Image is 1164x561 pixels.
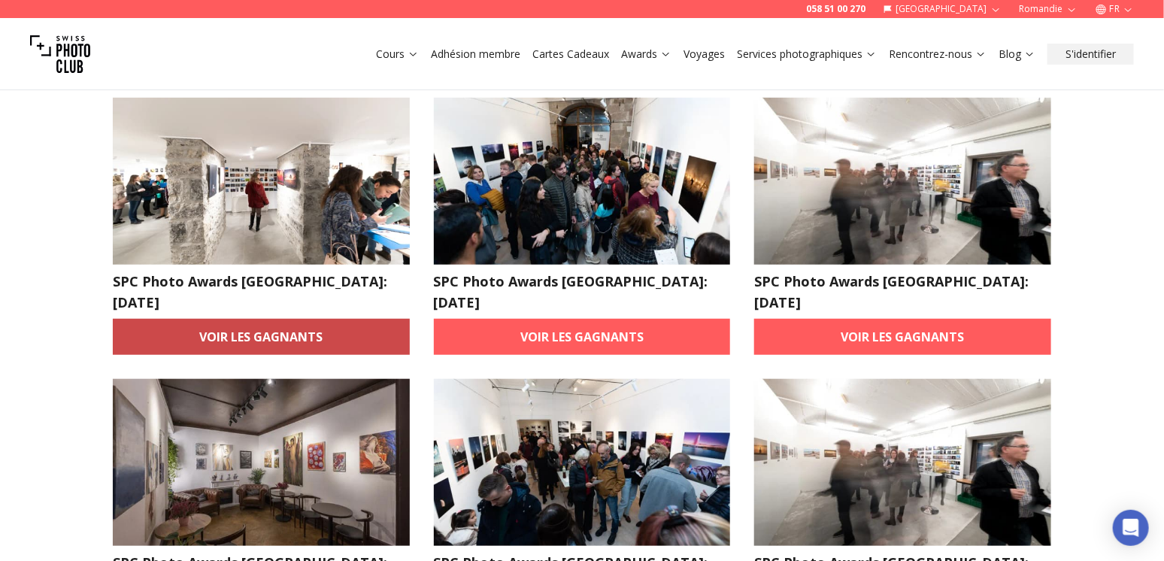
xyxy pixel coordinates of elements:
[889,47,987,62] a: Rencontrez-nous
[532,47,609,62] a: Cartes Cadeaux
[737,47,877,62] a: Services photographiques
[376,47,419,62] a: Cours
[434,98,731,265] img: SPC Photo Awards Genève: Octobre 2023
[999,47,1035,62] a: Blog
[434,319,731,355] a: Voir les gagnants
[754,319,1051,355] a: Voir les gagnants
[883,44,993,65] button: Rencontrez-nous
[677,44,731,65] button: Voyages
[615,44,677,65] button: Awards
[425,44,526,65] button: Adhésion membre
[113,379,410,546] img: SPC Photo Awards Zurich: February 2024
[754,98,1051,265] img: SPC Photo Awards Zurich: November 2023
[113,98,410,265] img: SPC Photo Awards Genève: Juillet 2023
[434,271,731,313] h2: SPC Photo Awards [GEOGRAPHIC_DATA]: [DATE]
[754,379,1051,546] img: SPC Photo Awards Zurich: May 2024
[431,47,520,62] a: Adhésion membre
[621,47,671,62] a: Awards
[113,271,410,313] h2: SPC Photo Awards [GEOGRAPHIC_DATA]: [DATE]
[370,44,425,65] button: Cours
[434,379,731,546] img: SPC Photo Awards Genève: Avril 2024
[1047,44,1134,65] button: S'identifier
[993,44,1041,65] button: Blog
[731,44,883,65] button: Services photographiques
[754,271,1051,313] h2: SPC Photo Awards [GEOGRAPHIC_DATA]: [DATE]
[526,44,615,65] button: Cartes Cadeaux
[113,319,410,355] a: Voir les gagnants
[30,24,90,84] img: Swiss photo club
[1113,510,1149,546] div: Open Intercom Messenger
[684,47,725,62] a: Voyages
[806,3,865,15] a: 058 51 00 270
